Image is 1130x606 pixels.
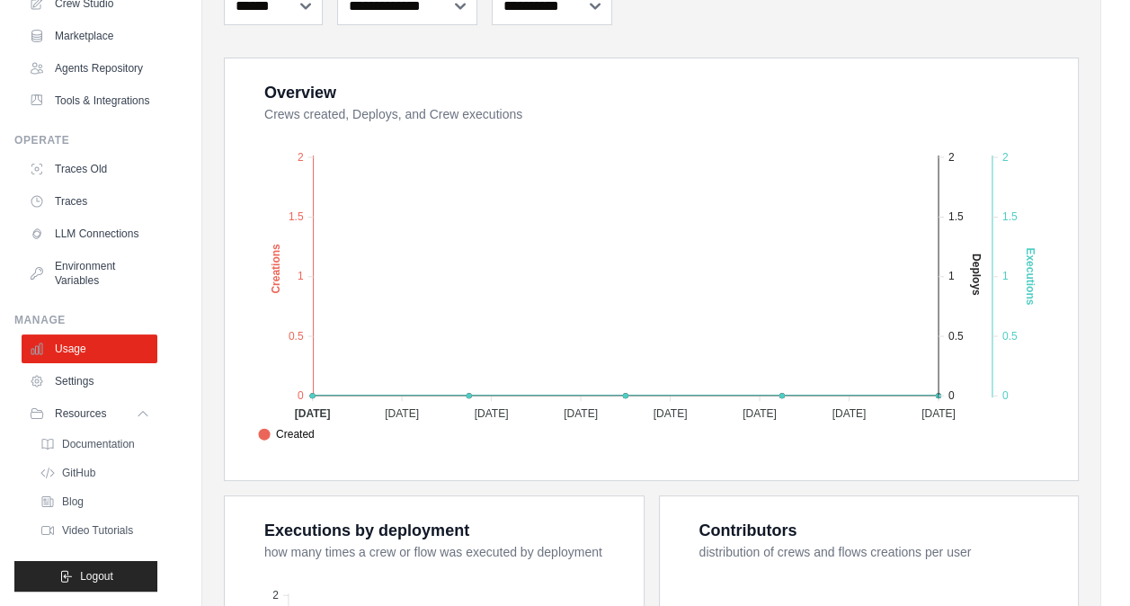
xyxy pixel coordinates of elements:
tspan: 0 [298,388,304,401]
dt: distribution of crews and flows creations per user [699,543,1057,561]
a: LLM Connections [22,219,157,248]
button: Logout [14,561,157,592]
span: GitHub [62,466,95,480]
a: Usage [22,334,157,363]
tspan: 1 [298,270,304,282]
span: Resources [55,406,106,421]
a: Marketplace [22,22,157,50]
div: Executions by deployment [264,518,469,543]
tspan: 2 [1002,150,1009,163]
tspan: [DATE] [832,407,867,420]
text: Deploys [970,254,983,296]
tspan: 1.5 [1002,210,1018,223]
tspan: 2 [272,588,279,601]
dt: Crews created, Deploys, and Crew executions [264,105,1056,123]
a: Settings [22,367,157,396]
tspan: 0.5 [948,329,964,342]
a: Traces Old [22,155,157,183]
a: GitHub [32,460,157,486]
tspan: 1.5 [289,210,304,223]
span: Blog [62,495,84,509]
tspan: 2 [298,150,304,163]
a: Tools & Integrations [22,86,157,115]
span: Logout [80,569,113,584]
tspan: 1.5 [948,210,964,223]
text: Creations [270,243,282,293]
tspan: 0.5 [289,329,304,342]
tspan: 1 [948,270,955,282]
tspan: [DATE] [743,407,777,420]
a: Agents Repository [22,54,157,83]
tspan: [DATE] [475,407,509,420]
tspan: [DATE] [385,407,419,420]
tspan: [DATE] [921,407,956,420]
a: Environment Variables [22,252,157,295]
text: Executions [1024,247,1037,305]
span: Video Tutorials [62,523,133,538]
div: Operate [14,133,157,147]
a: Blog [32,489,157,514]
a: Video Tutorials [32,518,157,543]
tspan: 1 [1002,270,1009,282]
tspan: 2 [948,150,955,163]
span: Documentation [62,437,135,451]
tspan: [DATE] [564,407,598,420]
div: Overview [264,80,336,105]
tspan: 0 [948,388,955,401]
dt: how many times a crew or flow was executed by deployment [264,543,622,561]
div: Manage [14,313,157,327]
tspan: 0.5 [1002,329,1018,342]
tspan: [DATE] [654,407,688,420]
span: Created [258,426,315,442]
a: Traces [22,187,157,216]
tspan: [DATE] [295,407,331,420]
button: Resources [22,399,157,428]
div: Contributors [699,518,797,543]
tspan: 0 [1002,388,1009,401]
a: Documentation [32,432,157,457]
